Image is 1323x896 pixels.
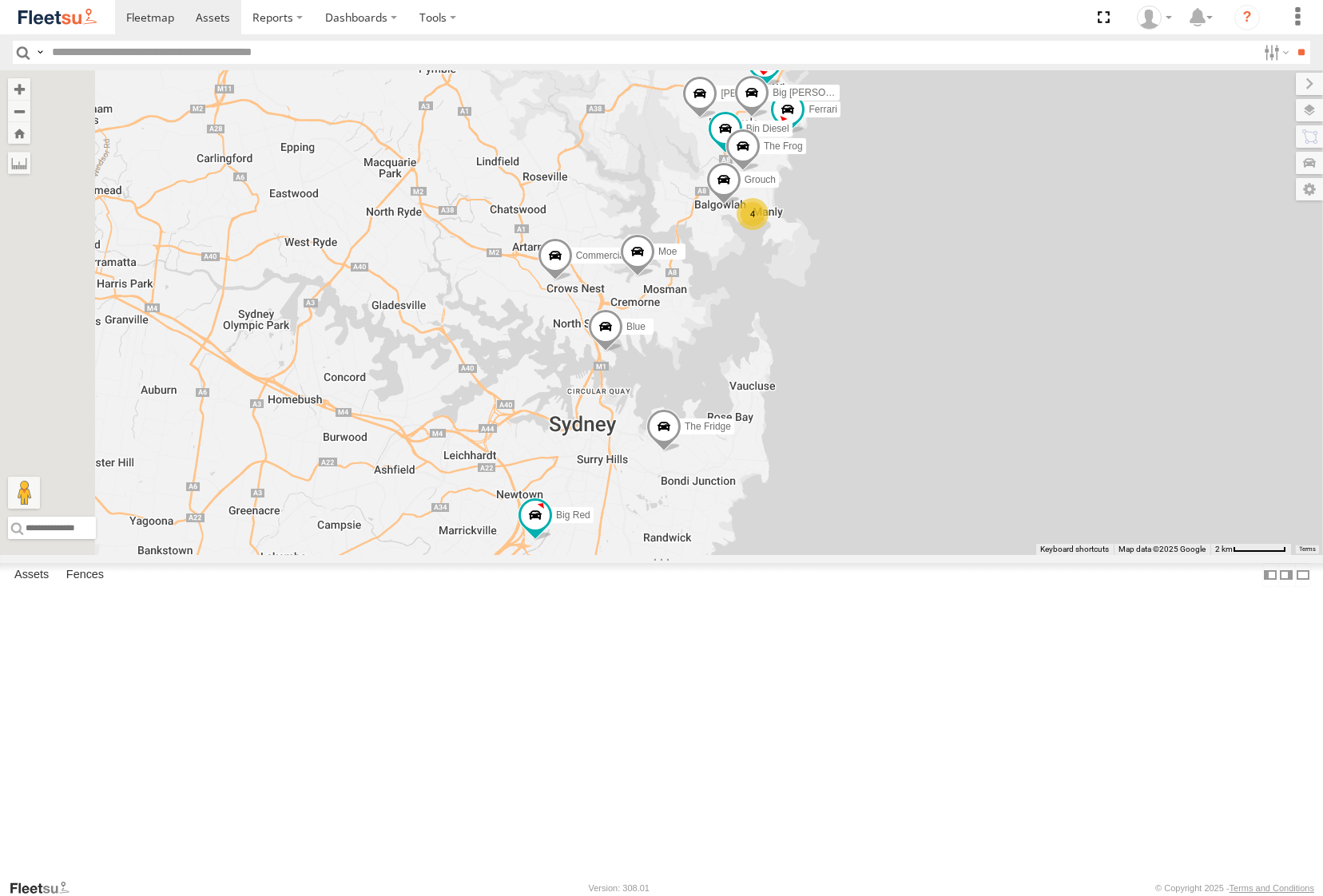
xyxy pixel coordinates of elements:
[808,104,836,115] span: Ferrari
[1296,178,1323,200] label: Map Settings
[1257,41,1292,64] label: Search Filter Options
[1295,563,1311,586] label: Hide Summary Table
[1262,563,1278,586] label: Dock Summary Table to the Left
[8,122,30,144] button: Zoom Home
[658,246,677,257] span: Moe
[1230,883,1314,893] a: Terms and Conditions
[1155,883,1314,893] div: © Copyright 2025 -
[8,78,30,100] button: Zoom in
[626,321,646,332] span: Blue
[34,41,46,64] label: Search Query
[1299,546,1316,553] a: Terms (opens in new tab)
[8,477,40,509] button: Drag Pegman onto the map to open Street View
[1278,563,1294,586] label: Dock Summary Table to the Right
[685,421,731,432] span: The Fridge
[58,564,112,586] label: Fences
[1234,5,1260,30] i: ?
[1215,545,1233,553] span: 2 km
[745,174,776,185] span: Grouch
[8,100,30,122] button: Zoom out
[746,123,789,134] span: Bin Diesel
[9,880,82,896] a: Visit our Website
[1131,6,1178,30] div: myBins Admin
[773,86,868,97] span: Big [PERSON_NAME]
[556,509,590,521] span: Big Red
[8,152,30,174] label: Measure
[589,883,650,893] div: Version: 308.01
[1210,544,1291,555] button: Map Scale: 2 km per 63 pixels
[1118,545,1206,553] span: Map data ©2025 Google
[737,198,769,230] div: 4
[1040,544,1109,555] button: Keyboard shortcuts
[576,250,627,261] span: Commercial
[6,564,57,586] label: Assets
[721,87,800,98] span: [PERSON_NAME]
[764,141,803,152] span: The Frog
[16,6,99,28] img: fleetsu-logo-horizontal.svg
